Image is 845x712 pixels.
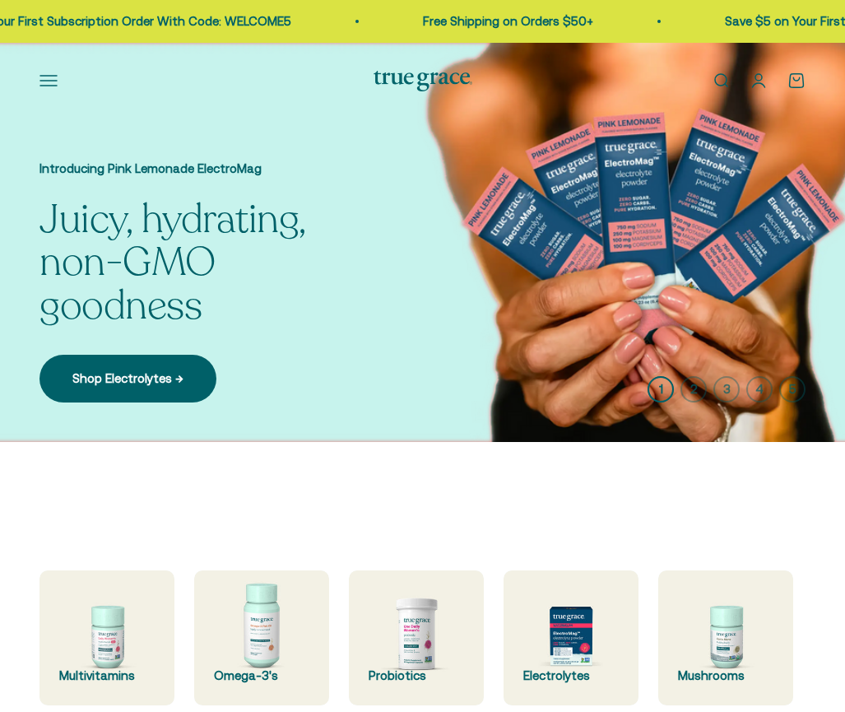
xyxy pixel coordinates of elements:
div: Multivitamins [59,666,155,686]
a: Mushrooms [658,570,793,705]
a: Probiotics [349,570,484,705]
button: 4 [746,376,773,403]
button: 1 [648,376,674,403]
div: Mushrooms [678,666,773,686]
split-lines: Juicy, hydrating, non-GMO goodness [39,193,306,333]
div: Probiotics [369,666,464,686]
a: Electrolytes [504,570,638,705]
a: Shop Electrolytes → [39,355,216,403]
button: 5 [779,376,806,403]
a: Multivitamins [39,570,174,705]
a: Free Shipping on Orders $50+ [421,14,592,28]
a: Omega-3's [194,570,329,705]
button: 2 [680,376,707,403]
div: Electrolytes [523,666,619,686]
button: 3 [713,376,740,403]
div: Omega-3's [214,666,309,686]
p: Introducing Pink Lemonade ElectroMag [39,159,369,179]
